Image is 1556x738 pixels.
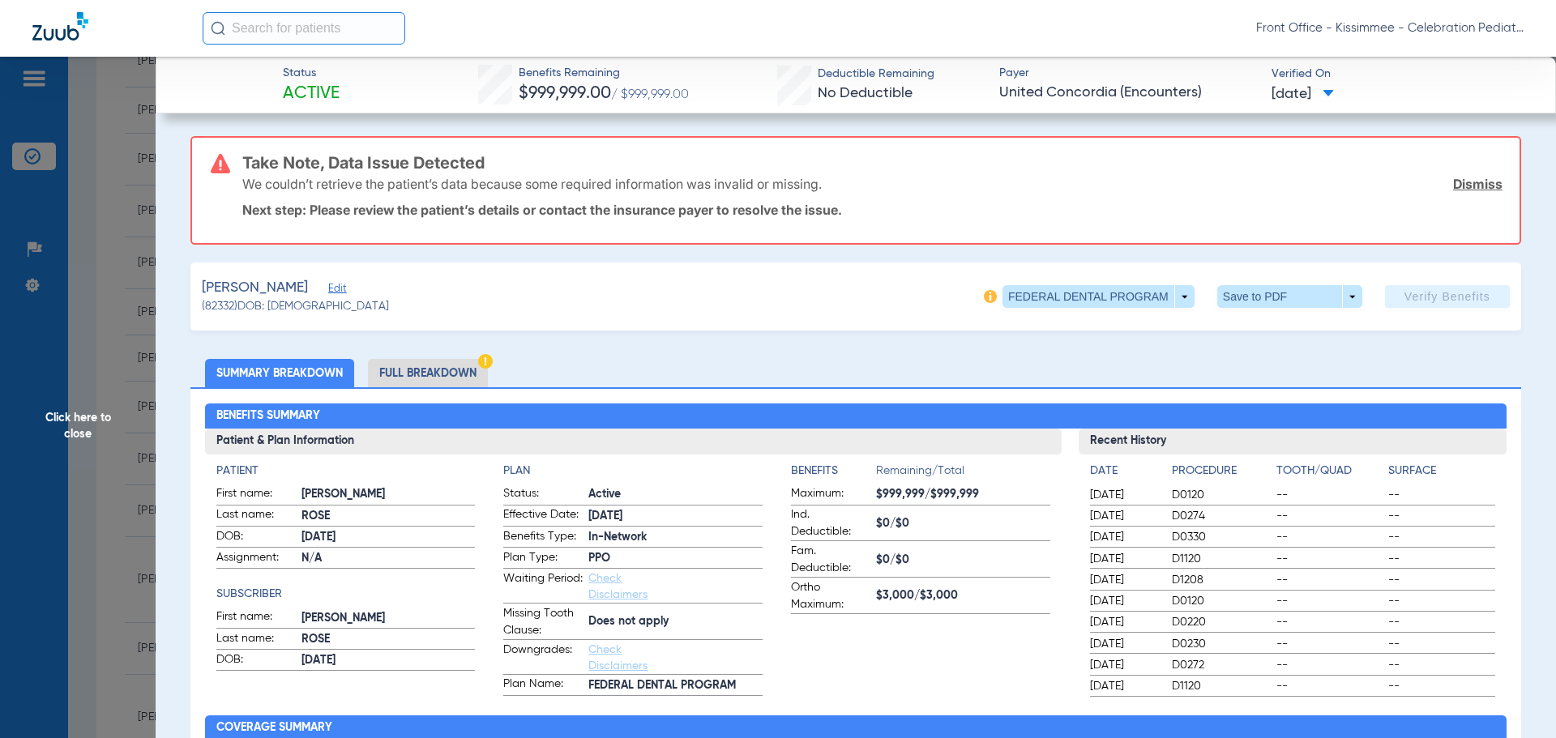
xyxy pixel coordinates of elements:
[791,506,870,540] span: Ind. Deductible:
[216,651,296,671] span: DOB:
[1388,572,1495,588] span: --
[32,12,88,41] img: Zuub Logo
[211,154,230,173] img: error-icon
[503,528,583,548] span: Benefits Type:
[1090,463,1158,485] app-breakdown-title: Date
[818,66,934,83] span: Deductible Remaining
[205,403,1507,429] h2: Benefits Summary
[1090,636,1158,652] span: [DATE]
[301,486,476,503] span: [PERSON_NAME]
[1388,463,1495,480] h4: Surface
[216,586,476,603] h4: Subscriber
[1276,572,1383,588] span: --
[1388,636,1495,652] span: --
[1172,593,1271,609] span: D0120
[205,359,354,387] li: Summary Breakdown
[503,506,583,526] span: Effective Date:
[1256,20,1524,36] span: Front Office - Kissimmee - Celebration Pediatric Dentistry
[216,630,296,650] span: Last name:
[1388,678,1495,694] span: --
[216,528,296,548] span: DOB:
[1172,572,1271,588] span: D1208
[611,88,689,101] span: / $999,999.00
[283,65,340,82] span: Status
[1217,285,1362,308] button: Save to PDF
[588,486,763,503] span: Active
[1172,508,1271,524] span: D0274
[503,485,583,505] span: Status:
[203,12,405,45] input: Search for patients
[1388,657,1495,673] span: --
[1272,66,1530,83] span: Verified On
[1090,657,1158,673] span: [DATE]
[588,508,763,525] span: [DATE]
[588,677,763,694] span: FEDERAL DENTAL PROGRAM
[216,608,296,628] span: First name:
[1276,463,1383,485] app-breakdown-title: Tooth/Quad
[1276,487,1383,503] span: --
[301,631,476,648] span: ROSE
[876,587,1050,604] span: $3,000/$3,000
[216,549,296,569] span: Assignment:
[1276,463,1383,480] h4: Tooth/Quad
[1090,593,1158,609] span: [DATE]
[1090,508,1158,524] span: [DATE]
[1276,508,1383,524] span: --
[242,176,822,192] p: We couldn’t retrieve the patient’s data because some required information was invalid or missing.
[1276,636,1383,652] span: --
[1388,508,1495,524] span: --
[588,529,763,546] span: In-Network
[791,463,876,480] h4: Benefits
[283,83,340,105] span: Active
[1172,487,1271,503] span: D0120
[1090,572,1158,588] span: [DATE]
[1272,84,1334,105] span: [DATE]
[1276,551,1383,567] span: --
[1475,660,1556,738] iframe: Chat Widget
[503,570,583,603] span: Waiting Period:
[1090,487,1158,503] span: [DATE]
[791,463,876,485] app-breakdown-title: Benefits
[984,290,997,303] img: info-icon
[1172,636,1271,652] span: D0230
[876,552,1050,569] span: $0/$0
[1276,593,1383,609] span: --
[1090,529,1158,545] span: [DATE]
[242,202,1503,218] p: Next step: Please review the patient’s details or contact the insurance payer to resolve the issue.
[791,485,870,505] span: Maximum:
[1388,614,1495,630] span: --
[1172,657,1271,673] span: D0272
[503,549,583,569] span: Plan Type:
[1002,285,1195,308] button: FEDERAL DENTAL PROGRAM
[503,642,583,674] span: Downgrades:
[588,644,648,672] a: Check Disclaimers
[818,86,913,100] span: No Deductible
[1388,529,1495,545] span: --
[1172,551,1271,567] span: D1120
[301,610,476,627] span: [PERSON_NAME]
[1388,487,1495,503] span: --
[216,463,476,480] h4: Patient
[519,85,611,102] span: $999,999.00
[328,283,343,298] span: Edit
[876,515,1050,532] span: $0/$0
[211,21,225,36] img: Search Icon
[216,485,296,505] span: First name:
[791,543,870,577] span: Fam. Deductible:
[503,605,583,639] span: Missing Tooth Clause:
[503,463,763,480] h4: Plan
[301,550,476,567] span: N/A
[1090,551,1158,567] span: [DATE]
[1276,657,1383,673] span: --
[1079,429,1507,454] h3: Recent History
[588,573,648,600] a: Check Disclaimers
[1090,678,1158,694] span: [DATE]
[876,463,1050,485] span: Remaining/Total
[202,278,308,298] span: [PERSON_NAME]
[205,429,1062,454] h3: Patient & Plan Information
[1276,678,1383,694] span: --
[588,613,763,630] span: Does not apply
[519,65,689,82] span: Benefits Remaining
